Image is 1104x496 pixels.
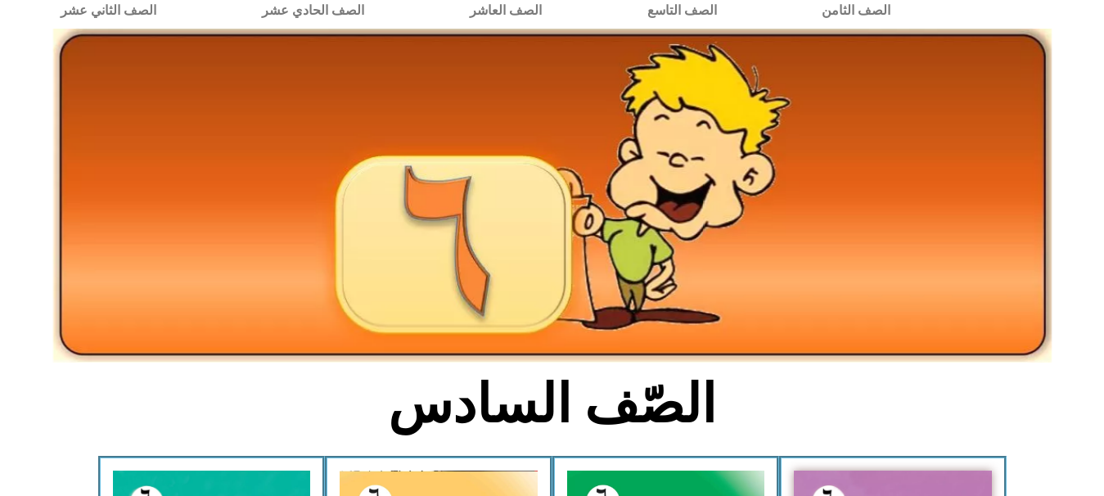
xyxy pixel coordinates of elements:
h2: الصّف السادس [282,372,822,436]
